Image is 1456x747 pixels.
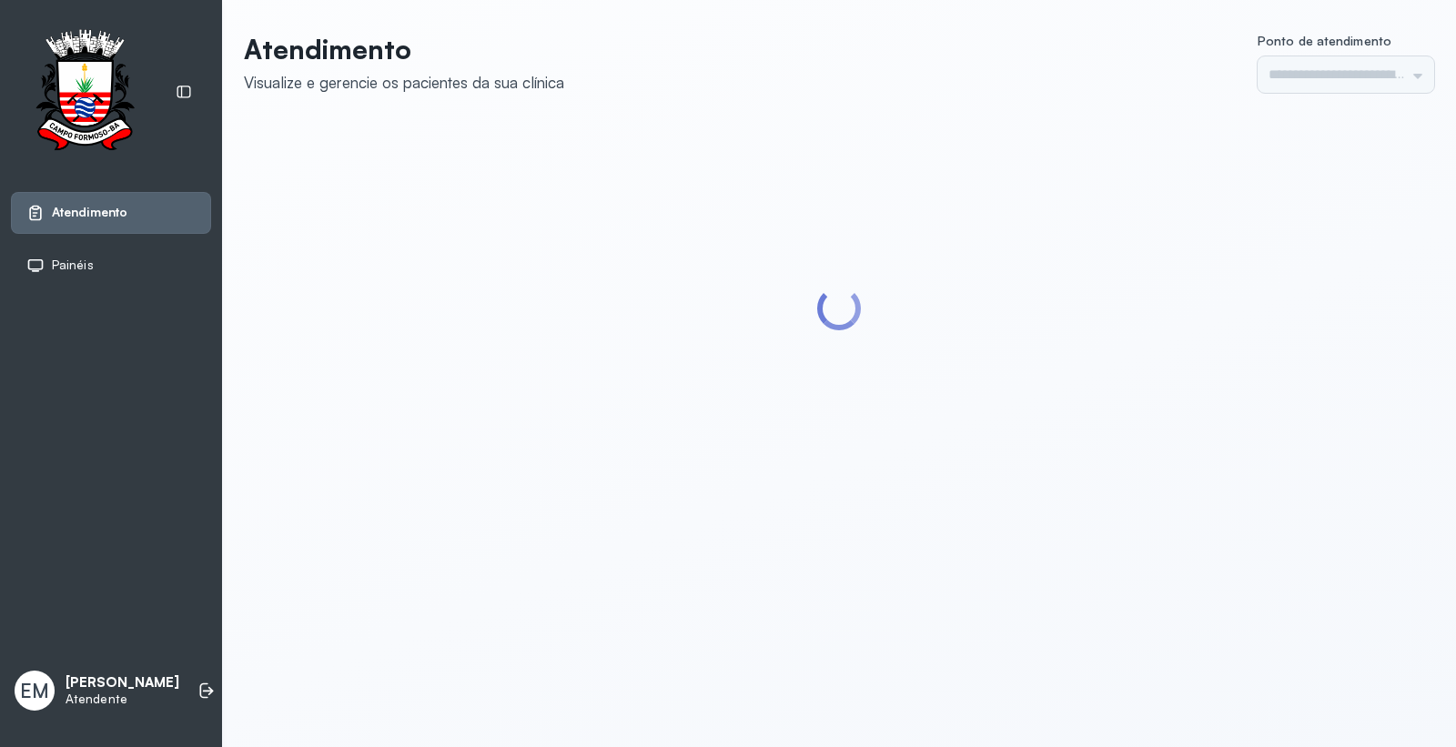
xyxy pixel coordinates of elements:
[52,257,94,273] span: Painéis
[1258,33,1391,48] span: Ponto de atendimento
[26,204,196,222] a: Atendimento
[19,29,150,156] img: Logotipo do estabelecimento
[52,205,127,220] span: Atendimento
[66,691,179,707] p: Atendente
[20,679,49,702] span: EM
[244,33,564,66] p: Atendimento
[244,73,564,92] div: Visualize e gerencie os pacientes da sua clínica
[66,674,179,691] p: [PERSON_NAME]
